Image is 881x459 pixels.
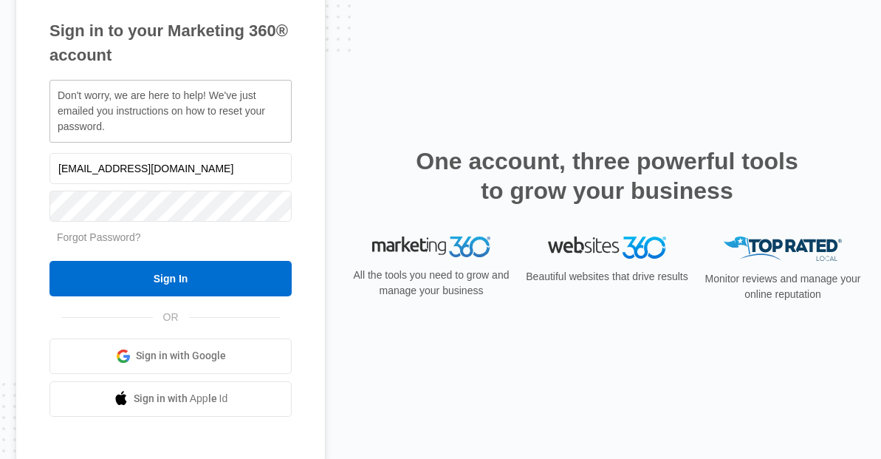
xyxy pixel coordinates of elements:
[411,146,803,205] h2: One account, three powerful tools to grow your business
[153,310,189,325] span: OR
[136,348,226,364] span: Sign in with Google
[700,271,865,302] p: Monitor reviews and manage your online reputation
[49,18,292,67] h1: Sign in to your Marketing 360® account
[49,261,292,296] input: Sign In
[524,269,690,285] p: Beautiful websites that drive results
[548,237,666,258] img: Websites 360
[372,237,490,257] img: Marketing 360
[57,231,141,243] a: Forgot Password?
[349,268,514,299] p: All the tools you need to grow and manage your business
[49,153,292,184] input: Email
[49,339,292,374] a: Sign in with Google
[134,391,228,407] span: Sign in with Apple Id
[58,89,265,132] span: Don't worry, we are here to help! We've just emailed you instructions on how to reset your password.
[49,381,292,417] a: Sign in with Apple Id
[724,237,842,261] img: Top Rated Local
